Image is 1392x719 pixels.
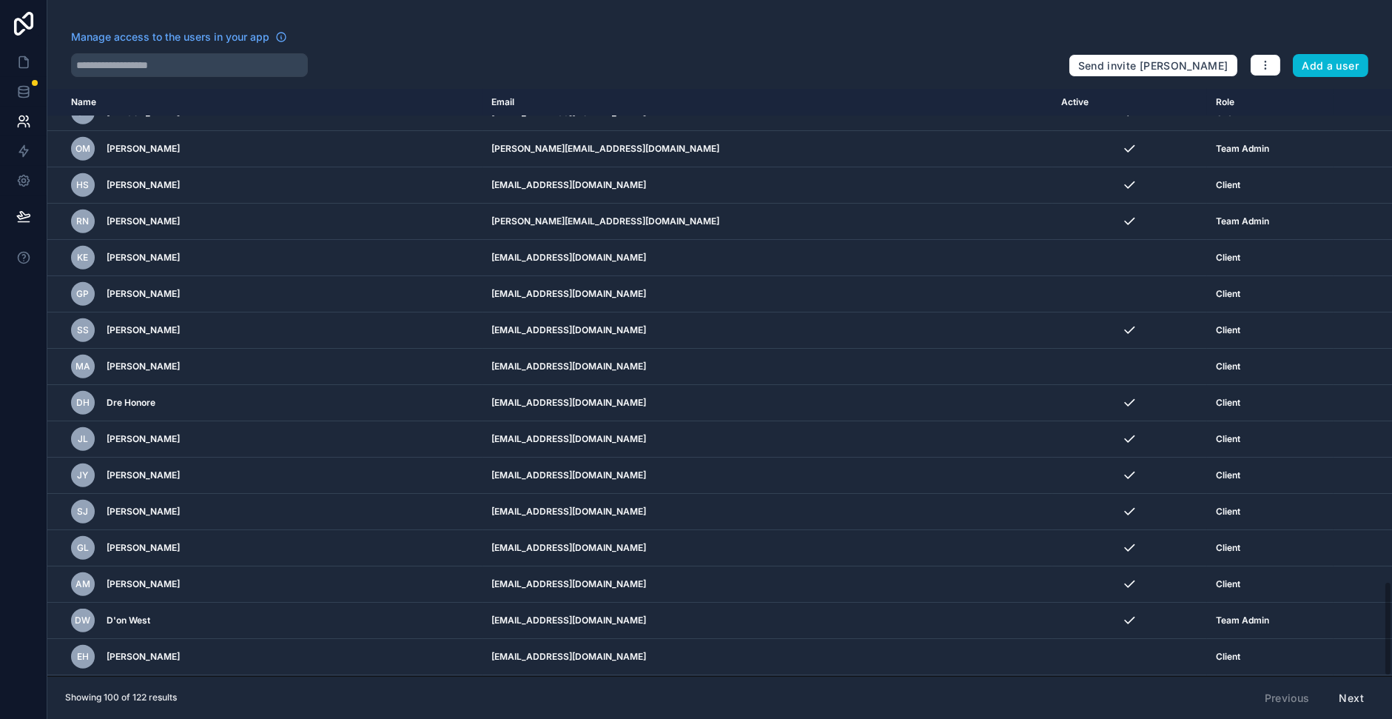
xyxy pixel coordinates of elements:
[483,240,1052,276] td: [EMAIL_ADDRESS][DOMAIN_NAME]
[483,639,1052,675] td: [EMAIL_ADDRESS][DOMAIN_NAME]
[1069,54,1238,78] button: Send invite [PERSON_NAME]
[77,324,89,336] span: SS
[483,566,1052,603] td: [EMAIL_ADDRESS][DOMAIN_NAME]
[1216,252,1240,264] span: Client
[1216,324,1240,336] span: Client
[1207,89,1334,116] th: Role
[77,542,89,554] span: GL
[107,542,180,554] span: [PERSON_NAME]
[483,458,1052,494] td: [EMAIL_ADDRESS][DOMAIN_NAME]
[107,324,180,336] span: [PERSON_NAME]
[77,288,90,300] span: GP
[78,433,88,445] span: JL
[107,179,180,191] span: [PERSON_NAME]
[107,143,180,155] span: [PERSON_NAME]
[483,675,1052,712] td: [EMAIL_ADDRESS][DOMAIN_NAME]
[483,349,1052,385] td: [EMAIL_ADDRESS][DOMAIN_NAME]
[107,615,150,626] span: D'on West
[107,288,180,300] span: [PERSON_NAME]
[1216,542,1240,554] span: Client
[65,692,177,703] span: Showing 100 of 122 results
[1216,578,1240,590] span: Client
[483,530,1052,566] td: [EMAIL_ADDRESS][DOMAIN_NAME]
[1216,615,1269,626] span: Team Admin
[107,578,180,590] span: [PERSON_NAME]
[107,252,180,264] span: [PERSON_NAME]
[107,506,180,518] span: [PERSON_NAME]
[78,469,89,481] span: JY
[78,252,89,264] span: KE
[75,361,90,372] span: MA
[75,578,90,590] span: AM
[1329,686,1374,711] button: Next
[107,651,180,663] span: [PERSON_NAME]
[1216,433,1240,445] span: Client
[78,506,89,518] span: SJ
[483,421,1052,458] td: [EMAIL_ADDRESS][DOMAIN_NAME]
[483,131,1052,167] td: [PERSON_NAME][EMAIL_ADDRESS][DOMAIN_NAME]
[1216,651,1240,663] span: Client
[483,276,1052,312] td: [EMAIL_ADDRESS][DOMAIN_NAME]
[1052,89,1207,116] th: Active
[1216,143,1269,155] span: Team Admin
[71,30,269,44] span: Manage access to the users in your app
[77,651,89,663] span: EH
[107,215,180,227] span: [PERSON_NAME]
[483,494,1052,530] td: [EMAIL_ADDRESS][DOMAIN_NAME]
[107,469,180,481] span: [PERSON_NAME]
[1216,397,1240,409] span: Client
[483,204,1052,240] td: [PERSON_NAME][EMAIL_ADDRESS][DOMAIN_NAME]
[483,167,1052,204] td: [EMAIL_ADDRESS][DOMAIN_NAME]
[1293,54,1369,78] button: Add a user
[77,215,90,227] span: RN
[107,397,155,409] span: Dre Honore
[71,30,287,44] a: Manage access to the users in your app
[1216,469,1240,481] span: Client
[483,385,1052,421] td: [EMAIL_ADDRESS][DOMAIN_NAME]
[77,179,90,191] span: HS
[107,433,180,445] span: [PERSON_NAME]
[76,397,90,409] span: DH
[483,89,1052,116] th: Email
[1216,506,1240,518] span: Client
[1216,215,1269,227] span: Team Admin
[1216,361,1240,372] span: Client
[107,361,180,372] span: [PERSON_NAME]
[75,143,90,155] span: OM
[483,312,1052,349] td: [EMAIL_ADDRESS][DOMAIN_NAME]
[1216,179,1240,191] span: Client
[1216,288,1240,300] span: Client
[75,615,91,626] span: DW
[483,603,1052,639] td: [EMAIL_ADDRESS][DOMAIN_NAME]
[47,89,1392,676] div: scrollable content
[47,89,483,116] th: Name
